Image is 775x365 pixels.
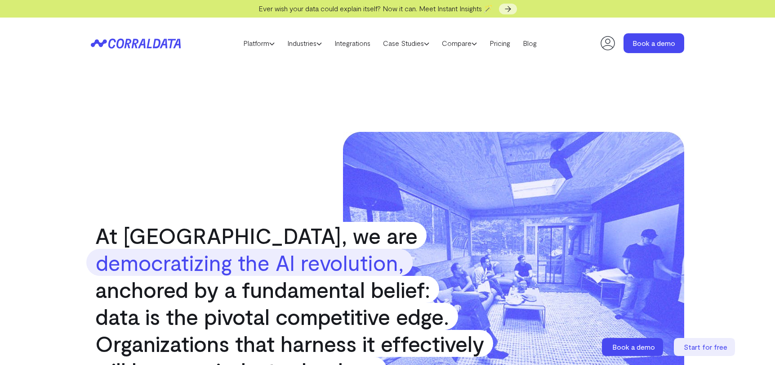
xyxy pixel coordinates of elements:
a: Pricing [483,36,517,50]
span: At [GEOGRAPHIC_DATA], we are [86,222,427,249]
a: Book a demo [624,33,684,53]
span: Start for free [684,342,727,351]
span: Book a demo [612,342,655,351]
span: Organizations that harness it effectively [86,330,493,357]
span: anchored by a fundamental belief: [86,276,439,303]
a: Book a demo [602,338,665,356]
a: Integrations [328,36,377,50]
span: Ever wish your data could explain itself? Now it can. Meet Instant Insights 🪄 [258,4,493,13]
a: Compare [436,36,483,50]
a: Case Studies [377,36,436,50]
span: data is the pivotal competitive edge. [86,303,458,330]
a: Platform [237,36,281,50]
strong: democratizing the AI revolution, [86,249,413,276]
a: Blog [517,36,543,50]
a: Industries [281,36,328,50]
a: Start for free [674,338,737,356]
